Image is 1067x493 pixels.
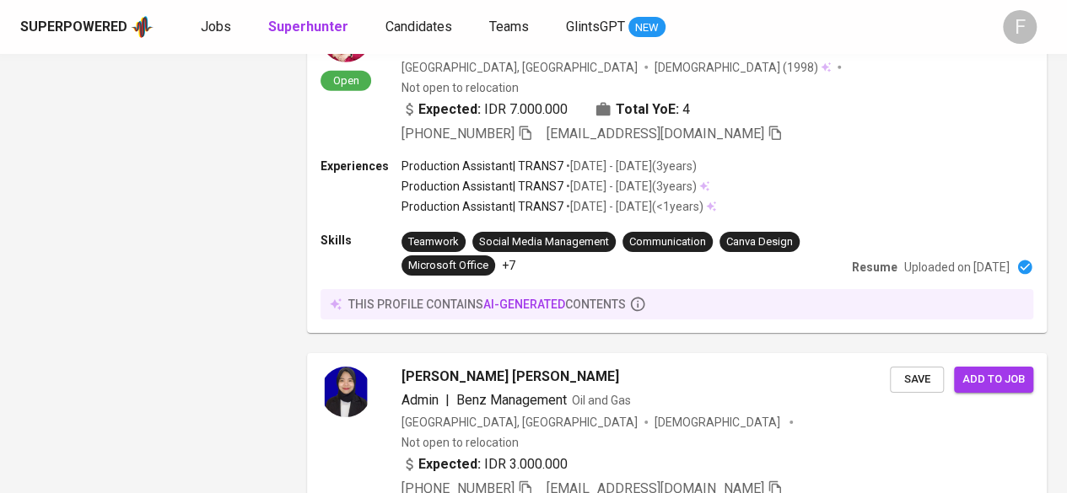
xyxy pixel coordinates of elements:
[401,367,619,387] span: [PERSON_NAME] [PERSON_NAME]
[890,367,944,393] button: Save
[563,178,697,195] p: • [DATE] - [DATE] ( 3 years )
[563,158,697,174] p: • [DATE] - [DATE] ( 3 years )
[904,259,1010,276] p: Uploaded on [DATE]
[655,59,783,76] span: [DEMOGRAPHIC_DATA]
[201,19,231,35] span: Jobs
[682,99,690,120] span: 4
[348,296,626,313] p: this profile contains contents
[401,434,519,451] p: Not open to relocation
[629,234,706,250] div: Communication
[385,19,452,35] span: Candidates
[401,158,563,174] p: Production Assistant | TRANS7
[489,17,532,38] a: Teams
[401,99,568,120] div: IDR 7.000.000
[479,234,609,250] div: Social Media Management
[20,18,127,37] div: Superpowered
[628,19,666,36] span: NEW
[655,59,831,76] div: (1998)
[408,258,488,274] div: Microsoft Office
[268,19,348,35] b: Superhunter
[131,14,154,40] img: app logo
[489,19,529,35] span: Teams
[20,14,154,40] a: Superpoweredapp logo
[572,394,631,407] span: Oil and Gas
[1003,10,1037,44] div: F
[321,158,401,174] p: Experiences
[268,17,352,38] a: Superhunter
[566,17,666,38] a: GlintsGPT NEW
[445,390,450,410] span: |
[401,126,515,142] span: [PHONE_NUMBER]
[401,392,439,408] span: Admin
[401,414,638,431] div: [GEOGRAPHIC_DATA], [GEOGRAPHIC_DATA]
[418,454,481,474] b: Expected:
[408,234,459,250] div: Teamwork
[326,73,366,88] span: Open
[401,178,563,195] p: Production Assistant | TRANS7
[726,234,793,250] div: Canva Design
[401,79,519,96] p: Not open to relocation
[385,17,455,38] a: Candidates
[401,59,638,76] div: [GEOGRAPHIC_DATA], [GEOGRAPHIC_DATA]
[456,392,567,408] span: Benz Management
[962,370,1025,389] span: Add to job
[321,232,401,249] p: Skills
[401,198,563,215] p: Production Assistant | TRANS7
[547,126,764,142] span: [EMAIL_ADDRESS][DOMAIN_NAME]
[852,259,897,276] p: Resume
[321,367,371,417] img: ae9ec72f0210ca3b38e60061005ac9d3.jpg
[898,370,935,389] span: Save
[418,99,481,120] b: Expected:
[502,257,515,274] p: +7
[655,414,783,431] span: [DEMOGRAPHIC_DATA]
[201,17,234,38] a: Jobs
[563,198,703,215] p: • [DATE] - [DATE] ( <1 years )
[566,19,625,35] span: GlintsGPT
[616,99,679,120] b: Total YoE:
[401,454,568,474] div: IDR 3.000.000
[954,367,1033,393] button: Add to job
[483,297,565,311] span: AI-generated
